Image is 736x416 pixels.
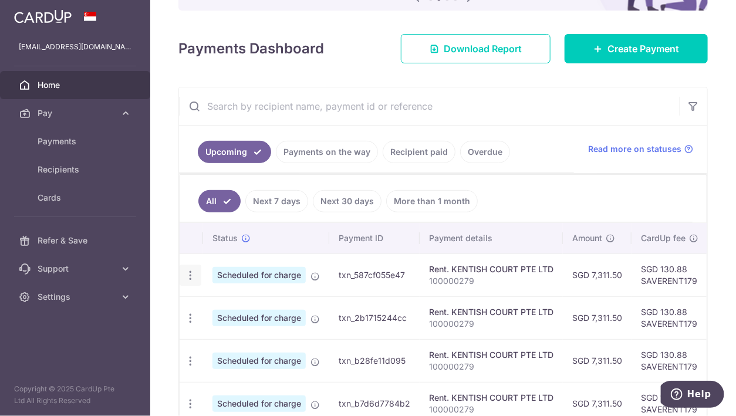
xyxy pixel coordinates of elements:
[212,232,238,244] span: Status
[212,353,306,369] span: Scheduled for charge
[565,34,708,63] a: Create Payment
[607,42,679,56] span: Create Payment
[329,339,420,382] td: txn_b28fe11d095
[38,79,115,91] span: Home
[401,34,551,63] a: Download Report
[429,361,553,373] p: 100000279
[444,42,522,56] span: Download Report
[632,339,708,382] td: SGD 130.88 SAVERENT179
[563,339,632,382] td: SGD 7,311.50
[429,318,553,330] p: 100000279
[38,192,115,204] span: Cards
[563,253,632,296] td: SGD 7,311.50
[38,235,115,246] span: Refer & Save
[383,141,455,163] a: Recipient paid
[632,253,708,296] td: SGD 130.88 SAVERENT179
[38,291,115,303] span: Settings
[179,87,679,125] input: Search by recipient name, payment id or reference
[420,223,563,253] th: Payment details
[198,190,241,212] a: All
[641,232,686,244] span: CardUp fee
[429,349,553,361] div: Rent. KENTISH COURT PTE LTD
[38,136,115,147] span: Payments
[245,190,308,212] a: Next 7 days
[563,296,632,339] td: SGD 7,311.50
[276,141,378,163] a: Payments on the way
[429,263,553,275] div: Rent. KENTISH COURT PTE LTD
[38,107,115,119] span: Pay
[588,143,681,155] span: Read more on statuses
[38,164,115,175] span: Recipients
[632,296,708,339] td: SGD 130.88 SAVERENT179
[14,9,72,23] img: CardUp
[38,263,115,275] span: Support
[429,306,553,318] div: Rent. KENTISH COURT PTE LTD
[588,143,693,155] a: Read more on statuses
[386,190,478,212] a: More than 1 month
[429,275,553,287] p: 100000279
[198,141,271,163] a: Upcoming
[329,296,420,339] td: txn_2b1715244cc
[212,310,306,326] span: Scheduled for charge
[429,392,553,404] div: Rent. KENTISH COURT PTE LTD
[212,395,306,412] span: Scheduled for charge
[329,253,420,296] td: txn_587cf055e47
[313,190,381,212] a: Next 30 days
[661,381,724,410] iframe: Opens a widget where you can find more information
[178,38,324,59] h4: Payments Dashboard
[19,41,131,53] p: [EMAIL_ADDRESS][DOMAIN_NAME]
[572,232,602,244] span: Amount
[212,267,306,283] span: Scheduled for charge
[429,404,553,415] p: 100000279
[460,141,510,163] a: Overdue
[329,223,420,253] th: Payment ID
